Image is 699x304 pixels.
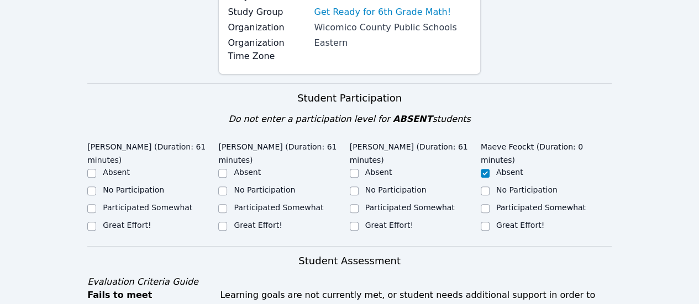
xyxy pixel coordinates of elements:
label: Participated Somewhat [496,203,586,212]
label: No Participation [234,185,295,194]
label: Study Group [228,6,307,19]
legend: [PERSON_NAME] (Duration: 61 minutes) [350,137,481,167]
label: Organization [228,21,307,34]
div: Wicomico County Public Schools [314,21,471,34]
label: Absent [365,168,392,177]
label: Great Effort! [365,221,413,230]
label: No Participation [103,185,164,194]
label: Participated Somewhat [365,203,455,212]
label: Great Effort! [496,221,544,230]
label: Absent [234,168,261,177]
a: Get Ready for 6th Grade Math! [314,6,450,19]
label: Participated Somewhat [103,203,192,212]
div: Evaluation Criteria Guide [87,275,612,289]
label: Great Effort! [103,221,151,230]
label: Participated Somewhat [234,203,323,212]
h3: Student Participation [87,90,612,106]
div: Eastern [314,36,471,50]
label: Great Effort! [234,221,282,230]
label: No Participation [496,185,558,194]
label: No Participation [365,185,427,194]
legend: Maeve Feockt (Duration: 0 minutes) [481,137,612,167]
legend: [PERSON_NAME] (Duration: 61 minutes) [218,137,349,167]
span: ABSENT [393,114,432,124]
label: Absent [496,168,523,177]
label: Organization Time Zone [228,36,307,63]
div: Do not enter a participation level for students [87,113,612,126]
label: Absent [103,168,130,177]
legend: [PERSON_NAME] (Duration: 61 minutes) [87,137,218,167]
h3: Student Assessment [87,253,612,269]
